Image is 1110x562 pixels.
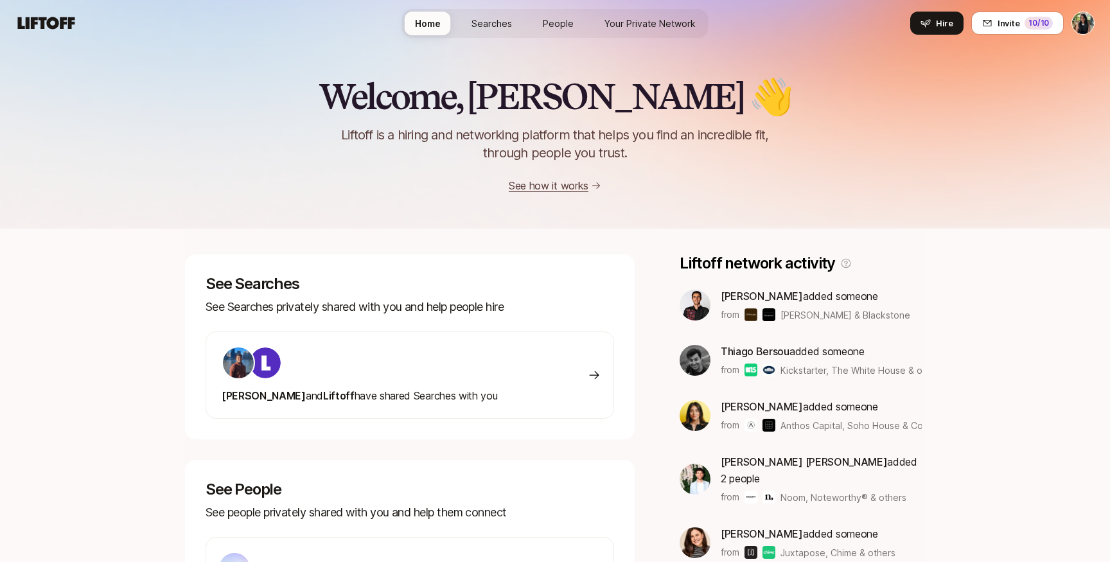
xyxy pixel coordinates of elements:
p: See Searches [206,275,614,293]
span: Your Private Network [604,17,696,30]
button: Hire [910,12,964,35]
span: [PERSON_NAME] & Blackstone [780,308,910,322]
p: See Searches privately shared with you and help people hire [206,298,614,316]
button: Invite10/10 [971,12,1064,35]
img: dc9a4624_5136_443e_b003_f78d74dec5e3.jpg [680,400,710,431]
img: Yesha Shah [1072,12,1094,34]
img: Soho House & Co [762,419,775,432]
p: Liftoff network activity [680,254,835,272]
p: from [721,545,739,560]
img: Chime [762,546,775,559]
button: Yesha Shah [1071,12,1095,35]
p: added someone [721,525,895,542]
span: [PERSON_NAME] [721,290,803,303]
p: from [721,417,739,433]
img: Noom [744,491,757,504]
span: have shared Searches with you [222,389,497,402]
p: added someone [721,343,922,360]
span: [PERSON_NAME] [222,389,306,402]
img: Anthos Capital [744,419,757,432]
img: f4a257f3_e39d_4cdb_8942_0ec2bc106b05.jpg [680,527,710,558]
img: Juxtapose [744,546,757,559]
span: Thiago Bersou [721,345,789,358]
span: Hire [936,17,953,30]
img: 138fb35e_422b_4af4_9317_e6392f466d67.jpg [223,347,254,378]
img: ACg8ocKfD4J6FzG9_HAYQ9B8sLvPSEBLQEDmbHTY_vjoi9sRmV9s2RKt=s160-c [680,290,710,321]
p: Liftoff is a hiring and networking platform that helps you find an incredible fit, through people... [325,126,785,162]
span: Home [415,17,441,30]
p: See People [206,480,614,498]
p: added someone [721,288,910,304]
img: The White House [762,364,775,376]
span: Searches [471,17,512,30]
span: People [543,17,574,30]
p: from [721,489,739,505]
span: Liftoff [323,389,355,402]
a: See how it works [509,179,588,192]
p: from [721,307,739,322]
a: Home [405,12,451,35]
h2: Welcome, [PERSON_NAME] 👋 [319,77,792,116]
p: See people privately shared with you and help them connect [206,504,614,522]
img: Blackstone [762,308,775,321]
a: Searches [461,12,522,35]
p: added 2 people [721,453,925,487]
p: added someone [721,398,922,415]
span: Noom, Noteworthy® & others [780,491,906,504]
p: from [721,362,739,378]
span: and [306,389,323,402]
div: 10 /10 [1025,17,1053,30]
span: Kickstarter, The White House & others [780,365,944,376]
span: Juxtapose, Chime & others [780,546,895,559]
img: Kickstarter [744,364,757,376]
span: Invite [998,17,1019,30]
img: 14c26f81_4384_478d_b376_a1ca6885b3c1.jpg [680,464,710,495]
img: J.P. Morgan [744,308,757,321]
span: Anthos Capital, Soho House & Co & others [780,420,962,431]
span: [PERSON_NAME] [PERSON_NAME] [721,455,887,468]
a: Your Private Network [594,12,706,35]
img: Noteworthy® [762,491,775,504]
span: [PERSON_NAME] [721,400,803,413]
img: ACg8ocKIuO9-sklR2KvA8ZVJz4iZ_g9wtBiQREC3t8A94l4CTg=s160-c [250,347,281,378]
a: People [533,12,584,35]
img: 6af00304_7fa6_446b_85d4_716c50cfa6d8.jpg [680,345,710,376]
span: [PERSON_NAME] [721,527,803,540]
